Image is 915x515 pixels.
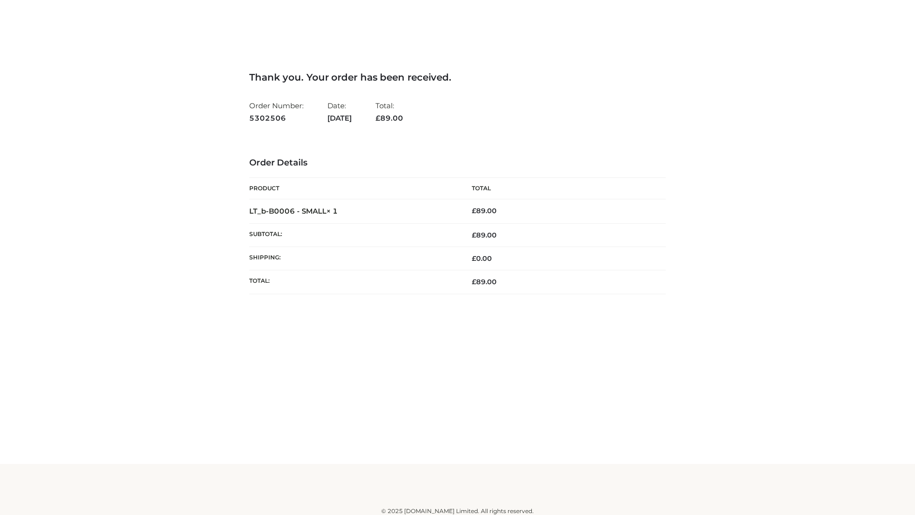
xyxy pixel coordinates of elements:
[249,97,304,126] li: Order Number:
[472,231,497,239] span: 89.00
[249,178,457,199] th: Product
[249,206,338,216] strong: LT_b-B0006 - SMALL
[472,278,476,286] span: £
[327,112,352,124] strong: [DATE]
[472,254,476,263] span: £
[249,72,666,83] h3: Thank you. Your order has been received.
[472,206,497,215] bdi: 89.00
[249,158,666,168] h3: Order Details
[327,97,352,126] li: Date:
[249,270,457,294] th: Total:
[472,254,492,263] bdi: 0.00
[376,113,403,123] span: 89.00
[249,247,457,270] th: Shipping:
[472,231,476,239] span: £
[472,278,497,286] span: 89.00
[472,206,476,215] span: £
[249,112,304,124] strong: 5302506
[376,113,380,123] span: £
[376,97,403,126] li: Total:
[326,206,338,216] strong: × 1
[457,178,666,199] th: Total
[249,223,457,247] th: Subtotal:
